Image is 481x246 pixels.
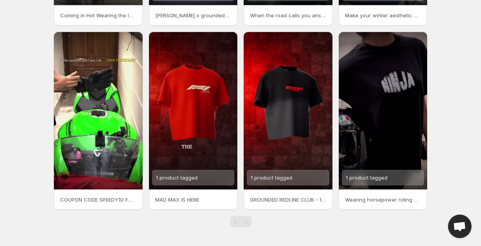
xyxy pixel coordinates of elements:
[155,196,231,204] p: MAD MAX IS HERE
[230,216,252,227] nav: Pagination
[155,11,231,19] p: [PERSON_NAME] x groundedofficialin
[60,196,136,204] p: COUPON CODE SPEEDY10 FOR 10 DISCOUNT In collaboration with groundedofficial
[345,11,421,19] p: Make your winter aesthetic with GROUNDED Use code Winter15 to get 15 off 5 off on prepaid orders ...
[345,196,421,204] p: Wearing horsepower riding horsepower groundedofficial
[346,174,387,181] span: 1 product tagged
[156,174,198,181] span: 1 product tagged
[250,196,326,204] p: GROUNDED REDLINE CLUB - 1 BMW The EYES -220 GSM - French [PERSON_NAME] -Half Tone Print - Spray E...
[60,11,136,19] p: Coming in Hot Wearing the latest GT650 Tee from groundedofficial
[250,11,326,19] p: When the road calls you answer NEW YEAR SALE IS LIVE Its not just a hoodie its a lifestyle so don...
[251,174,292,181] span: 1 product tagged
[448,215,472,238] a: Open chat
